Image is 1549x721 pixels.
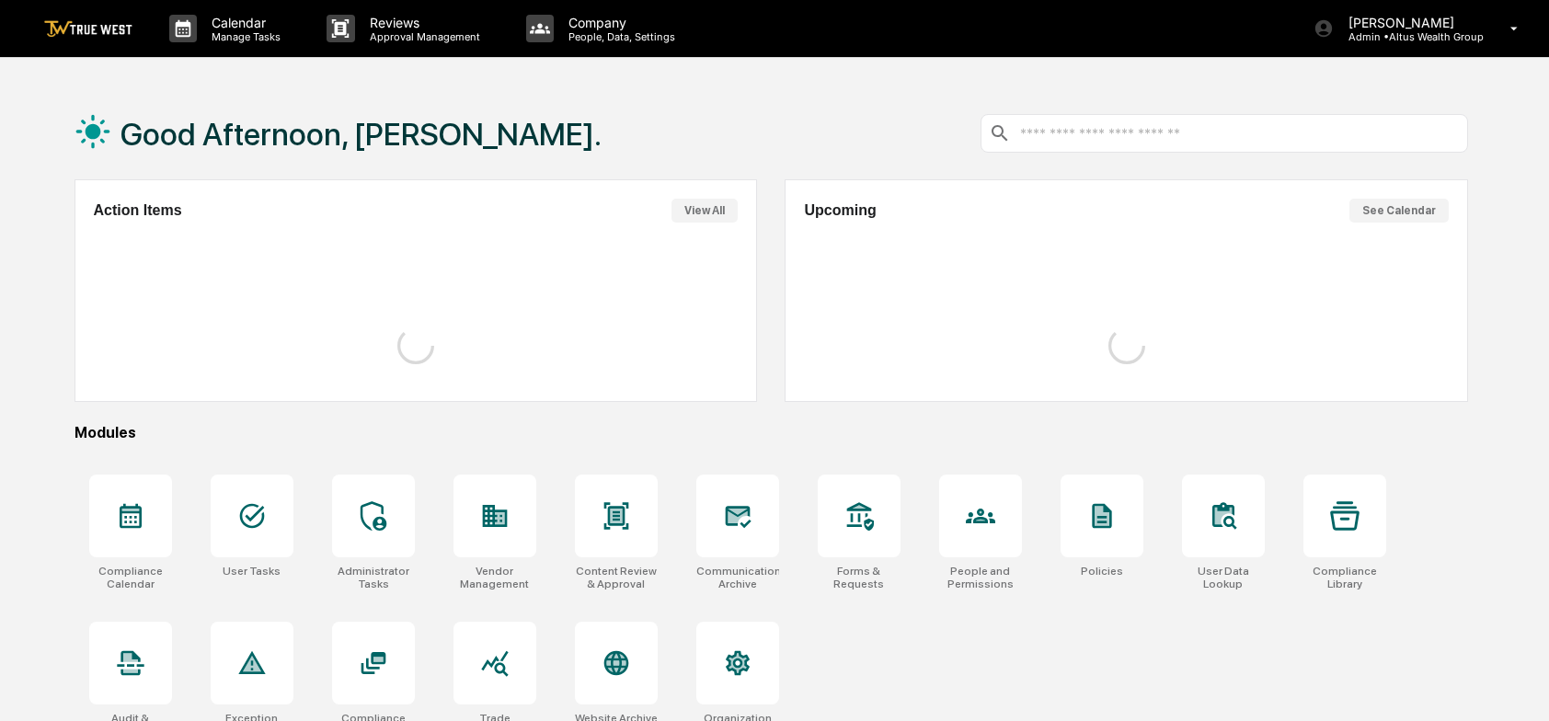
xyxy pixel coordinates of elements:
[554,15,684,30] p: Company
[197,30,290,43] p: Manage Tasks
[120,116,602,153] h1: Good Afternoon, [PERSON_NAME].
[1334,30,1484,43] p: Admin • Altus Wealth Group
[939,565,1022,590] div: People and Permissions
[671,199,738,223] button: View All
[696,565,779,590] div: Communications Archive
[44,20,132,38] img: logo
[575,565,658,590] div: Content Review & Approval
[1081,565,1123,578] div: Policies
[1182,565,1265,590] div: User Data Lookup
[332,565,415,590] div: Administrator Tasks
[1303,565,1386,590] div: Compliance Library
[89,565,172,590] div: Compliance Calendar
[554,30,684,43] p: People, Data, Settings
[94,202,182,219] h2: Action Items
[1334,15,1484,30] p: [PERSON_NAME]
[75,424,1469,441] div: Modules
[453,565,536,590] div: Vendor Management
[197,15,290,30] p: Calendar
[804,202,876,219] h2: Upcoming
[223,565,281,578] div: User Tasks
[818,565,901,590] div: Forms & Requests
[355,15,489,30] p: Reviews
[355,30,489,43] p: Approval Management
[1349,199,1449,223] button: See Calendar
